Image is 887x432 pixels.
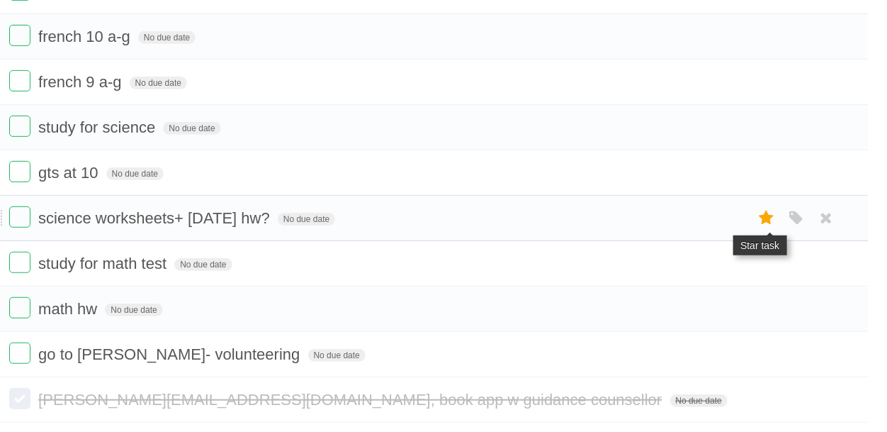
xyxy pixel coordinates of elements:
[278,213,335,226] span: No due date
[753,206,780,230] label: Star task
[174,258,232,271] span: No due date
[38,164,101,182] span: gts at 10
[9,388,30,409] label: Done
[670,394,728,407] span: No due date
[9,252,30,273] label: Done
[38,345,303,363] span: go to [PERSON_NAME]- volunteering
[163,122,220,135] span: No due date
[9,297,30,319] label: Done
[38,255,170,272] span: study for math test
[38,300,101,318] span: math hw
[9,161,30,182] label: Done
[9,116,30,137] label: Done
[138,31,196,44] span: No due date
[38,209,273,227] span: science worksheets+ [DATE] hw?
[130,77,187,89] span: No due date
[9,70,30,92] label: Done
[105,304,162,316] span: No due date
[38,28,134,45] span: french 10 a-g
[308,349,366,362] span: No due date
[9,25,30,46] label: Done
[38,73,125,91] span: french 9 a-g
[38,391,665,409] span: [PERSON_NAME][EMAIL_ADDRESS][DOMAIN_NAME] , book app w guidance counsellor
[106,167,164,180] span: No due date
[9,343,30,364] label: Done
[38,118,159,136] span: study for science
[9,206,30,228] label: Done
